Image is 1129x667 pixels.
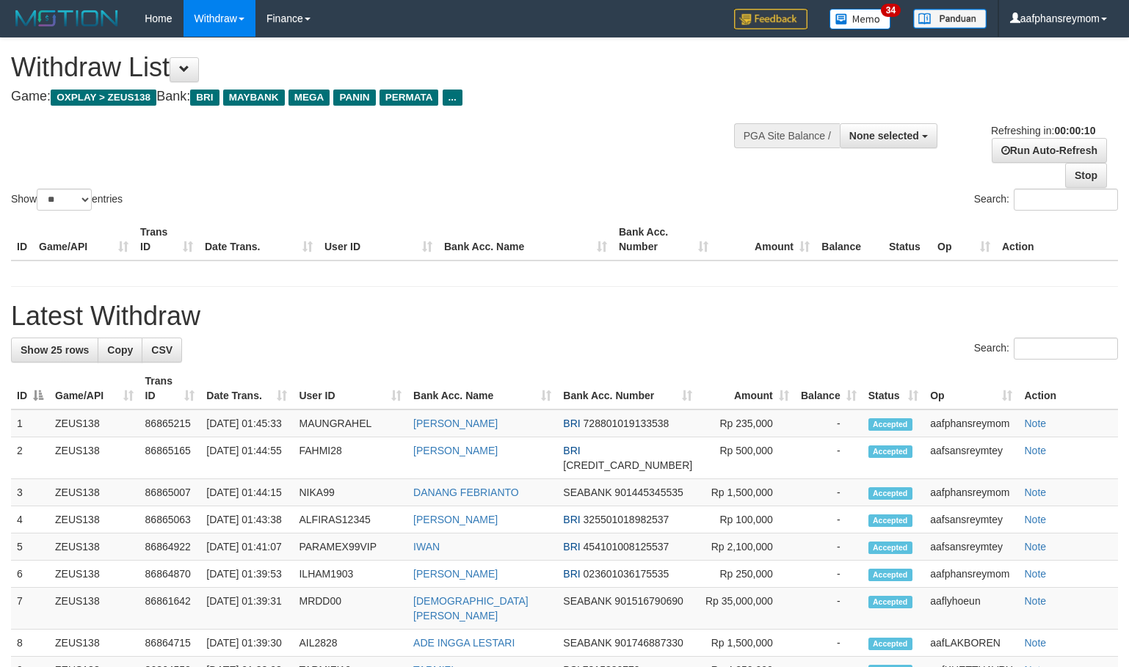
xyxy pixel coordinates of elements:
[151,344,173,356] span: CSV
[98,338,142,362] a: Copy
[11,338,98,362] a: Show 25 rows
[443,90,462,106] span: ...
[33,219,134,260] th: Game/API
[584,568,669,580] span: Copy 023601036175535 to clipboard
[199,219,319,260] th: Date Trans.
[288,90,330,106] span: MEGA
[11,506,49,533] td: 4
[924,368,1018,409] th: Op: activate to sort column ascending
[293,588,407,630] td: MRDD00
[795,561,863,588] td: -
[200,479,293,506] td: [DATE] 01:44:15
[795,506,863,533] td: -
[883,219,932,260] th: Status
[563,514,580,525] span: BRI
[49,630,139,657] td: ZEUS138
[795,437,863,479] td: -
[795,588,863,630] td: -
[829,9,891,29] img: Button%20Memo.svg
[200,561,293,588] td: [DATE] 01:39:53
[868,596,912,608] span: Accepted
[584,418,669,429] span: Copy 728801019133538 to clipboard
[413,541,440,553] a: IWAN
[49,437,139,479] td: ZEUS138
[200,409,293,437] td: [DATE] 01:45:33
[584,514,669,525] span: Copy 325501018982537 to clipboard
[698,437,795,479] td: Rp 500,000
[734,123,840,148] div: PGA Site Balance /
[49,409,139,437] td: ZEUS138
[714,219,816,260] th: Amount
[1024,568,1046,580] a: Note
[932,219,996,260] th: Op
[1024,514,1046,525] a: Note
[868,514,912,527] span: Accepted
[190,90,219,106] span: BRI
[849,130,919,142] span: None selected
[51,90,156,106] span: OXPLAY > ZEUS138
[319,219,438,260] th: User ID
[333,90,375,106] span: PANIN
[11,90,738,104] h4: Game: Bank:
[1024,541,1046,553] a: Note
[11,588,49,630] td: 7
[139,630,201,657] td: 86864715
[924,630,1018,657] td: aafLAKBOREN
[139,368,201,409] th: Trans ID: activate to sort column ascending
[614,595,683,607] span: Copy 901516790690 to clipboard
[200,506,293,533] td: [DATE] 01:43:38
[293,506,407,533] td: ALFIRAS12345
[881,4,901,17] span: 34
[200,437,293,479] td: [DATE] 01:44:55
[913,9,987,29] img: panduan.png
[563,595,611,607] span: SEABANK
[200,630,293,657] td: [DATE] 01:39:30
[49,506,139,533] td: ZEUS138
[924,506,1018,533] td: aafsansreymtey
[413,514,498,525] a: [PERSON_NAME]
[974,338,1118,360] label: Search:
[795,479,863,506] td: -
[563,418,580,429] span: BRI
[698,368,795,409] th: Amount: activate to sort column ascending
[49,588,139,630] td: ZEUS138
[563,445,580,456] span: BRI
[413,637,515,649] a: ADE INGGA LESTARI
[1024,418,1046,429] a: Note
[613,219,714,260] th: Bank Acc. Number
[11,409,49,437] td: 1
[413,595,529,622] a: [DEMOGRAPHIC_DATA][PERSON_NAME]
[11,189,123,211] label: Show entries
[1024,595,1046,607] a: Note
[868,487,912,500] span: Accepted
[49,368,139,409] th: Game/API: activate to sort column ascending
[1024,486,1046,498] a: Note
[1014,338,1118,360] input: Search:
[380,90,439,106] span: PERMATA
[1024,637,1046,649] a: Note
[924,479,1018,506] td: aafphansreymom
[139,533,201,561] td: 86864922
[139,561,201,588] td: 86864870
[11,437,49,479] td: 2
[614,637,683,649] span: Copy 901746887330 to clipboard
[139,506,201,533] td: 86865063
[795,409,863,437] td: -
[11,219,33,260] th: ID
[863,368,925,409] th: Status: activate to sort column ascending
[992,138,1107,163] a: Run Auto-Refresh
[795,368,863,409] th: Balance: activate to sort column ascending
[11,7,123,29] img: MOTION_logo.png
[200,588,293,630] td: [DATE] 01:39:31
[413,568,498,580] a: [PERSON_NAME]
[200,368,293,409] th: Date Trans.: activate to sort column ascending
[142,338,182,362] a: CSV
[107,344,133,356] span: Copy
[11,630,49,657] td: 8
[413,418,498,429] a: [PERSON_NAME]
[223,90,285,106] span: MAYBANK
[924,588,1018,630] td: aaflyhoeun
[293,630,407,657] td: AIL2828
[438,219,613,260] th: Bank Acc. Name
[134,219,199,260] th: Trans ID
